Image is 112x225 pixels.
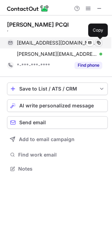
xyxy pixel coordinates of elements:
[7,164,108,174] button: Notes
[19,86,96,92] div: Save to List / ATS / CRM
[7,4,49,13] img: ContactOut v5.3.10
[17,40,97,46] span: [EMAIL_ADDRESS][DOMAIN_NAME]
[19,120,46,125] span: Send email
[17,51,97,57] span: [PERSON_NAME][EMAIL_ADDRESS][DOMAIN_NAME]
[7,150,108,160] button: Find work email
[19,103,94,108] span: AI write personalized message
[75,62,102,69] button: Reveal Button
[7,99,108,112] button: AI write personalized message
[18,166,105,172] span: Notes
[19,137,75,142] span: Add to email campaign
[7,21,69,28] div: [PERSON_NAME] PCQI
[7,29,108,35] div: ‘
[18,152,105,158] span: Find work email
[7,133,108,146] button: Add to email campaign
[7,116,108,129] button: Send email
[7,82,108,95] button: save-profile-one-click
